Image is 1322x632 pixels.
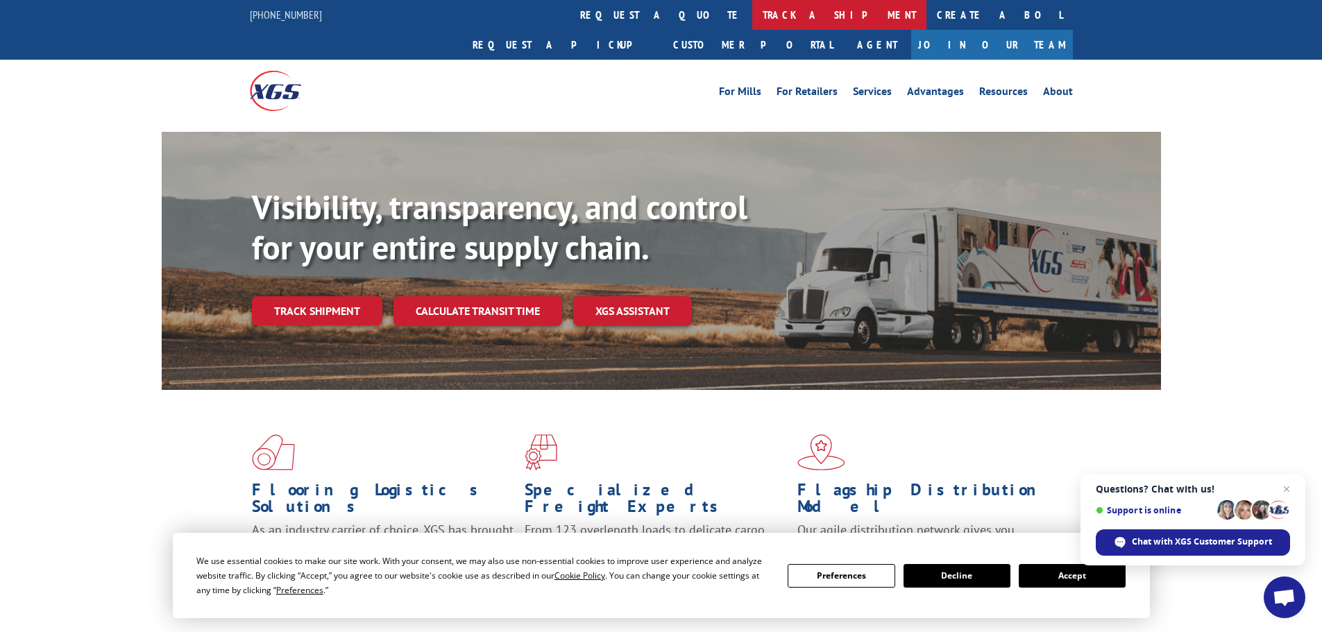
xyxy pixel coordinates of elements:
a: Track shipment [252,296,382,325]
button: Preferences [788,564,895,588]
img: xgs-icon-focused-on-flooring-red [525,434,557,470]
a: Join Our Team [911,30,1073,60]
a: Request a pickup [462,30,663,60]
div: Cookie Consent Prompt [173,533,1150,618]
h1: Flagship Distribution Model [797,481,1060,522]
a: Agent [843,30,911,60]
a: About [1043,86,1073,101]
span: Support is online [1096,505,1212,515]
div: We use essential cookies to make our site work. With your consent, we may also use non-essential ... [196,554,771,597]
a: [PHONE_NUMBER] [250,8,322,22]
img: xgs-icon-total-supply-chain-intelligence-red [252,434,295,470]
a: XGS ASSISTANT [573,296,692,326]
span: Cookie Policy [554,570,605,581]
a: For Mills [719,86,761,101]
span: Preferences [276,584,323,596]
button: Decline [904,564,1010,588]
div: Chat with XGS Customer Support [1096,529,1290,556]
a: Services [853,86,892,101]
h1: Flooring Logistics Solutions [252,481,514,522]
h1: Specialized Freight Experts [525,481,787,522]
a: For Retailers [777,86,838,101]
a: Calculate transit time [393,296,562,326]
a: Customer Portal [663,30,843,60]
button: Accept [1019,564,1126,588]
span: Questions? Chat with us! [1096,484,1290,495]
b: Visibility, transparency, and control for your entire supply chain. [252,185,747,268]
a: Resources [979,86,1028,101]
a: Advantages [907,86,964,101]
span: Close chat [1278,481,1295,497]
img: xgs-icon-flagship-distribution-model-red [797,434,845,470]
span: Our agile distribution network gives you nationwide inventory management on demand. [797,522,1053,554]
div: Open chat [1264,577,1305,618]
p: From 123 overlength loads to delicate cargo, our experienced staff knows the best way to move you... [525,522,787,583]
span: Chat with XGS Customer Support [1132,536,1272,548]
span: As an industry carrier of choice, XGS has brought innovation and dedication to flooring logistics... [252,522,514,571]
